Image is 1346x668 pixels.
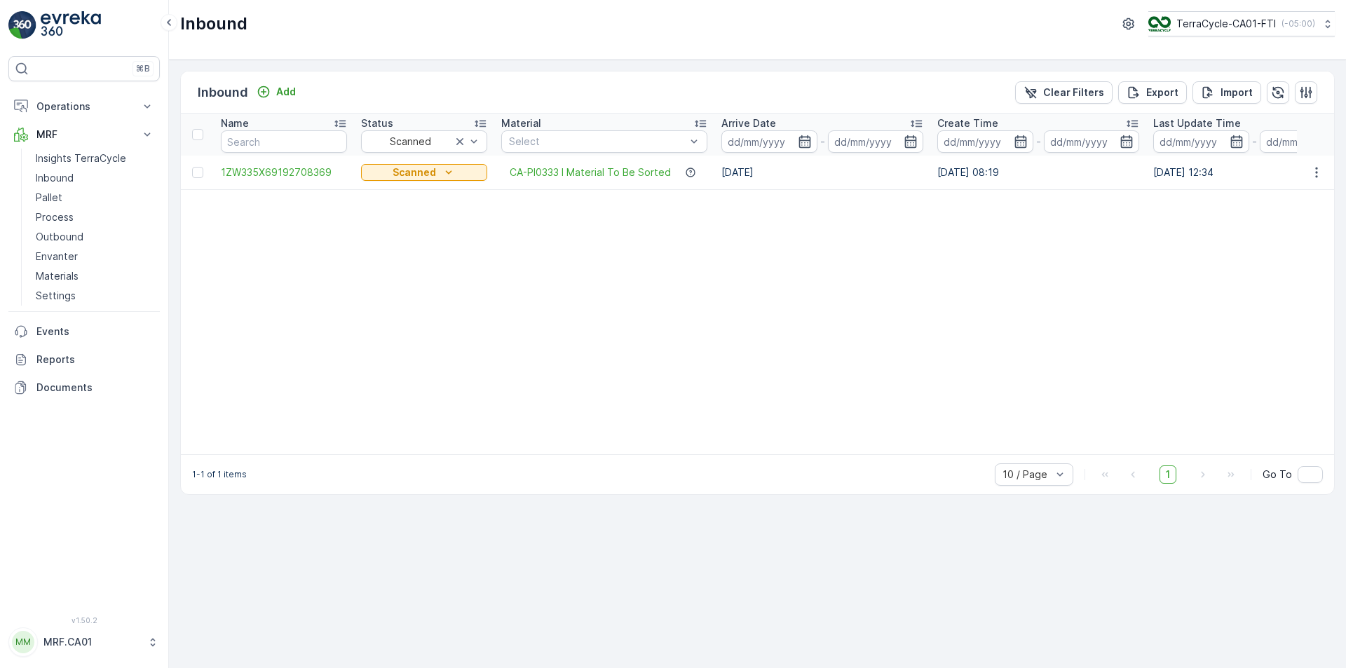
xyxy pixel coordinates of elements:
p: Insights TerraCycle [36,151,126,165]
p: MRF.CA01 [43,635,140,649]
p: Documents [36,381,154,395]
td: [DATE] 08:19 [930,156,1146,189]
a: CA-PI0333 I Material To Be Sorted [510,165,671,179]
p: Inbound [180,13,247,35]
span: Go To [1263,468,1292,482]
input: dd/mm/yyyy [937,130,1033,153]
p: Events [36,325,154,339]
p: - [820,133,825,150]
button: Add [251,83,301,100]
p: Create Time [937,116,998,130]
p: Name [221,116,249,130]
input: dd/mm/yyyy [1044,130,1140,153]
button: MRF [8,121,160,149]
p: Materials [36,269,79,283]
p: Outbound [36,230,83,244]
a: Process [30,207,160,227]
a: Insights TerraCycle [30,149,160,168]
p: - [1252,133,1257,150]
p: Process [36,210,74,224]
p: Pallet [36,191,62,205]
a: 1ZW335X69192708369 [221,165,347,179]
p: MRF [36,128,132,142]
p: 1-1 of 1 items [192,469,247,480]
input: dd/mm/yyyy [1153,130,1249,153]
p: Last Update Time [1153,116,1241,130]
span: 1 [1160,465,1176,484]
p: Select [509,135,686,149]
div: MM [12,631,34,653]
p: ( -05:00 ) [1282,18,1315,29]
a: Outbound [30,227,160,247]
p: TerraCycle-CA01-FTI [1176,17,1276,31]
button: Import [1192,81,1261,104]
a: Reports [8,346,160,374]
p: Export [1146,86,1178,100]
p: Arrive Date [721,116,776,130]
p: - [1036,133,1041,150]
a: Events [8,318,160,346]
td: [DATE] [714,156,930,189]
p: Operations [36,100,132,114]
div: Toggle Row Selected [192,167,203,178]
input: dd/mm/yyyy [828,130,924,153]
img: logo [8,11,36,39]
img: TC_BVHiTW6.png [1148,16,1171,32]
p: Reports [36,353,154,367]
input: Search [221,130,347,153]
p: Scanned [393,165,436,179]
p: Add [276,85,296,99]
a: Settings [30,286,160,306]
input: dd/mm/yyyy [721,130,817,153]
button: MMMRF.CA01 [8,627,160,657]
button: Export [1118,81,1187,104]
span: v 1.50.2 [8,616,160,625]
p: Material [501,116,541,130]
p: Envanter [36,250,78,264]
a: Inbound [30,168,160,188]
p: ⌘B [136,63,150,74]
button: Clear Filters [1015,81,1113,104]
button: Operations [8,93,160,121]
p: Inbound [36,171,74,185]
p: Inbound [198,83,248,102]
p: Import [1221,86,1253,100]
p: Status [361,116,393,130]
img: logo_light-DOdMpM7g.png [41,11,101,39]
a: Envanter [30,247,160,266]
button: Scanned [361,164,487,181]
a: Pallet [30,188,160,207]
p: Settings [36,289,76,303]
button: TerraCycle-CA01-FTI(-05:00) [1148,11,1335,36]
a: Materials [30,266,160,286]
p: Clear Filters [1043,86,1104,100]
a: Documents [8,374,160,402]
